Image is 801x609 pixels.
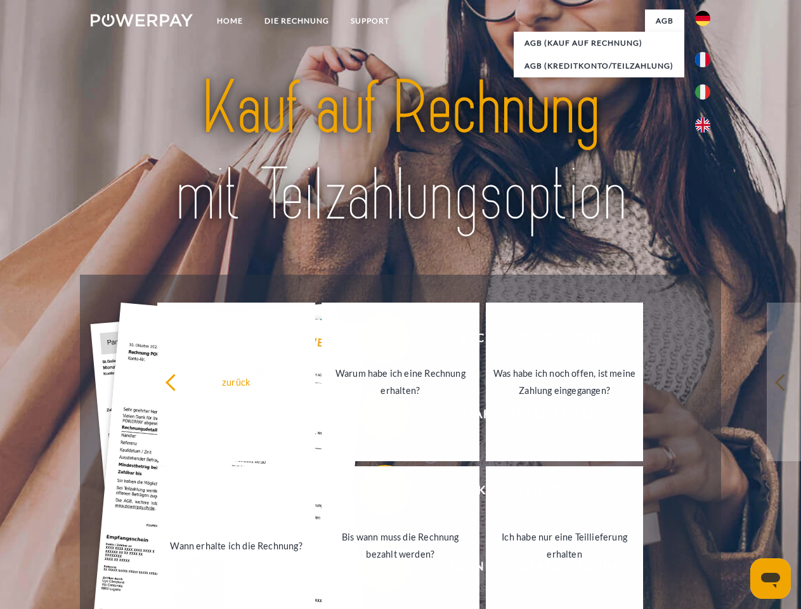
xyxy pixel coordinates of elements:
img: fr [695,52,710,67]
img: title-powerpay_de.svg [121,61,680,243]
a: AGB (Kreditkonto/Teilzahlung) [514,55,684,77]
a: agb [645,10,684,32]
div: Wann erhalte ich die Rechnung? [165,537,308,554]
img: en [695,117,710,133]
img: logo-powerpay-white.svg [91,14,193,27]
div: Warum habe ich eine Rechnung erhalten? [329,365,472,399]
a: DIE RECHNUNG [254,10,340,32]
iframe: Schaltfläche zum Öffnen des Messaging-Fensters [750,558,791,599]
div: zurück [165,373,308,390]
a: Home [206,10,254,32]
img: it [695,84,710,100]
div: Ich habe nur eine Teillieferung erhalten [493,528,636,563]
div: Was habe ich noch offen, ist meine Zahlung eingegangen? [493,365,636,399]
img: de [695,11,710,26]
a: Was habe ich noch offen, ist meine Zahlung eingegangen? [486,303,644,461]
a: SUPPORT [340,10,400,32]
a: AGB (Kauf auf Rechnung) [514,32,684,55]
div: Bis wann muss die Rechnung bezahlt werden? [329,528,472,563]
